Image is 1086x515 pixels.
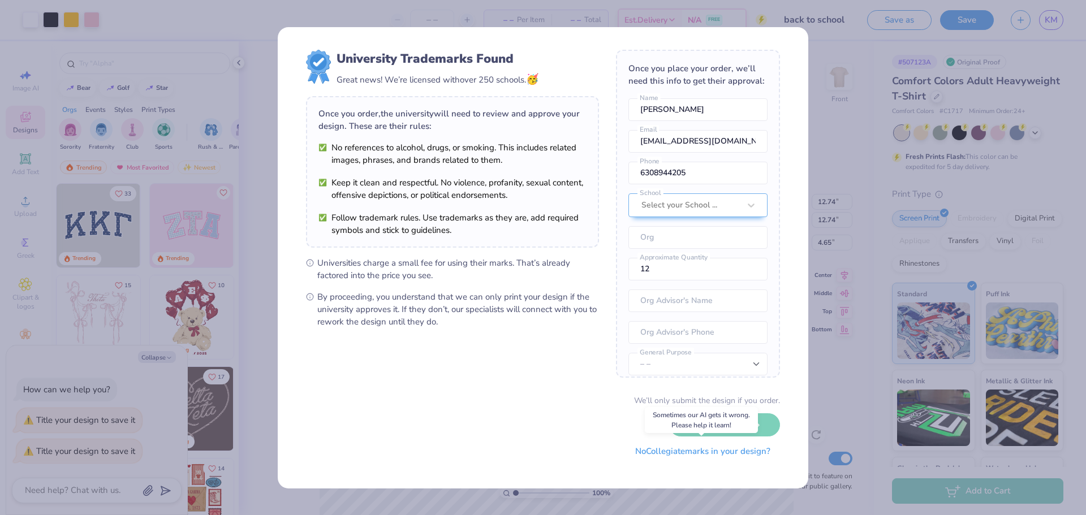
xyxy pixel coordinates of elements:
[318,107,587,132] div: Once you order, the university will need to review and approve your design. These are their rules:
[526,72,538,86] span: 🥳
[337,72,538,87] div: Great news! We’re licensed with over 250 schools.
[628,62,768,87] div: Once you place your order, we’ll need this info to get their approval:
[626,440,780,463] button: NoCollegiatemarks in your design?
[628,258,768,280] input: Approximate Quantity
[317,291,599,328] span: By proceeding, you understand that we can only print your design if the university approves it. I...
[628,130,768,153] input: Email
[318,211,587,236] li: Follow trademark rules. Use trademarks as they are, add required symbols and stick to guidelines.
[628,289,768,312] input: Org Advisor's Name
[634,395,780,406] div: We’ll only submit the design if you order.
[628,321,768,344] input: Org Advisor's Phone
[628,98,768,121] input: Name
[318,141,587,166] li: No references to alcohol, drugs, or smoking. This includes related images, phrases, and brands re...
[306,50,331,84] img: license-marks-badge.png
[317,257,599,282] span: Universities charge a small fee for using their marks. That’s already factored into the price you...
[628,162,768,184] input: Phone
[628,226,768,249] input: Org
[337,50,538,68] div: University Trademarks Found
[645,407,758,433] div: Sometimes our AI gets it wrong. Please help it learn!
[318,176,587,201] li: Keep it clean and respectful. No violence, profanity, sexual content, offensive depictions, or po...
